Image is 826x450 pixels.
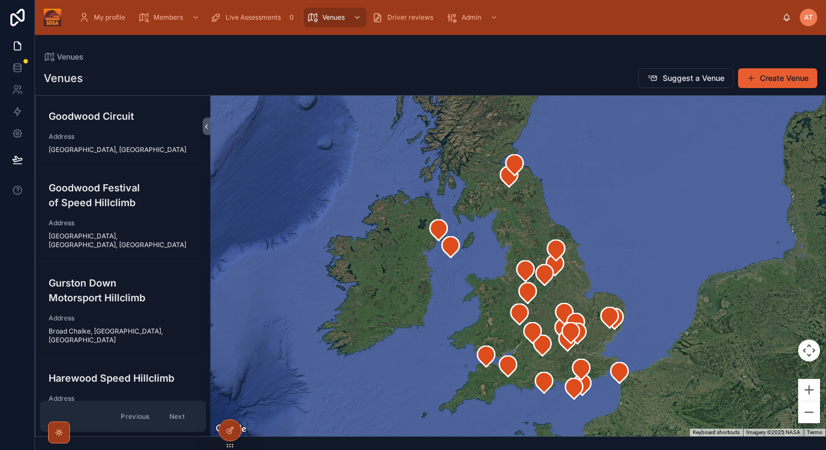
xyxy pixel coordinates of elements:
img: App logo [44,9,61,26]
button: Zoom in [798,379,820,401]
button: Keyboard shortcuts [693,429,740,436]
button: Previous [113,408,157,425]
button: Map camera controls [798,340,820,361]
a: Goodwood Festival of Speed HillclimbAddress[GEOGRAPHIC_DATA], [GEOGRAPHIC_DATA], [GEOGRAPHIC_DATA] [40,172,206,258]
a: Members [135,8,205,27]
h4: Gurston Down Motorsport Hillclimb [49,276,197,305]
span: Suggest a Venue [663,73,724,84]
span: Broad Chalke, [GEOGRAPHIC_DATA], [GEOGRAPHIC_DATA] [49,327,197,344]
a: Driver reviews [369,8,441,27]
a: Terms (opens in new tab) [807,429,822,435]
a: My profile [75,8,133,27]
a: Live Assessments0 [207,8,302,27]
h4: Goodwood Festival of Speed Hillclimb [49,180,197,210]
a: Harewood Speed HillclimbAddress[GEOGRAPHIC_DATA], [GEOGRAPHIC_DATA], [GEOGRAPHIC_DATA] [40,362,206,434]
button: Zoom out [798,401,820,423]
span: [GEOGRAPHIC_DATA], [GEOGRAPHIC_DATA], [GEOGRAPHIC_DATA] [49,232,197,249]
span: Address [49,314,197,323]
span: Address [49,394,197,403]
span: [GEOGRAPHIC_DATA], [GEOGRAPHIC_DATA] [49,145,197,154]
span: Venues [57,51,84,62]
span: Imagery ©2025 NASA [746,429,800,435]
div: scrollable content [70,5,782,30]
span: My profile [94,13,125,22]
div: 0 [285,11,298,24]
h4: Harewood Speed Hillclimb [49,371,197,385]
a: Goodwood CircuitAddress[GEOGRAPHIC_DATA], [GEOGRAPHIC_DATA] [40,100,206,163]
span: Driver reviews [387,13,433,22]
a: Venues [44,51,84,62]
button: Next [162,408,192,425]
a: Venues [304,8,367,27]
span: Address [49,219,197,227]
h1: Venues [44,71,83,86]
button: Create Venue [738,68,817,88]
span: Live Assessments [226,13,281,22]
a: Gurston Down Motorsport HillclimbAddressBroad Chalke, [GEOGRAPHIC_DATA], [GEOGRAPHIC_DATA] [40,267,206,353]
span: Admin [462,13,481,22]
a: Open this area in Google Maps (opens a new window) [213,422,249,436]
button: Suggest a Venue [638,68,734,88]
a: Admin [443,8,503,27]
img: Google [213,422,249,436]
span: Venues [322,13,345,22]
h4: Goodwood Circuit [49,109,197,124]
span: Members [154,13,183,22]
span: Address [49,132,197,141]
span: AT [804,13,813,22]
